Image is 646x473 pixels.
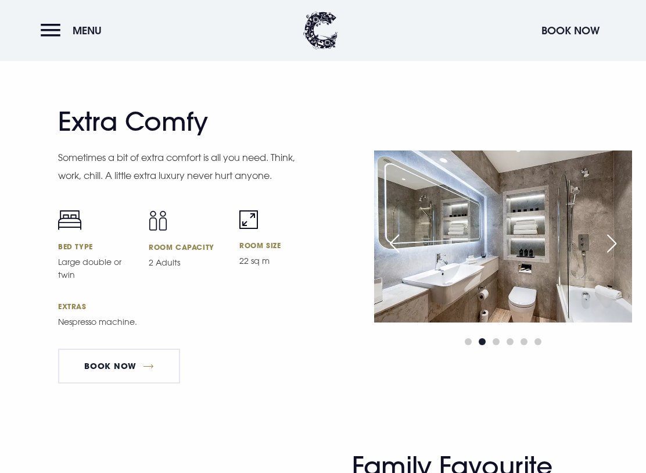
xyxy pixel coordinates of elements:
[149,242,225,252] h6: Room Capacity
[58,210,81,230] img: Bed icon
[58,349,180,384] a: Book Now
[521,338,527,345] span: Go to slide 5
[58,242,135,251] h6: Bed Type
[58,316,296,328] p: Nespresso machine.
[239,241,316,250] h6: Room size
[536,18,605,43] button: Book Now
[239,255,316,267] p: 22 sq m
[507,338,514,345] span: Go to slide 4
[58,149,296,184] p: Sometimes a bit of extra comfort is all you need. Think, work, chill. A little extra luxury never...
[374,150,632,322] img: Hotel in Bangor Northern Ireland
[58,106,285,137] h2: Extra Comfy
[380,231,409,256] div: Previous slide
[597,231,626,256] div: Next slide
[493,338,500,345] span: Go to slide 3
[149,256,225,269] p: 2 Adults
[465,338,472,345] span: Go to slide 1
[73,24,102,37] span: Menu
[58,256,135,281] p: Large double or twin
[149,210,167,231] img: Capacity icon
[303,12,338,49] img: Clandeboye Lodge
[58,302,316,311] h6: Extras
[479,338,486,345] span: Go to slide 2
[239,210,258,229] img: Room size icon
[534,338,541,345] span: Go to slide 6
[41,18,107,43] button: Menu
